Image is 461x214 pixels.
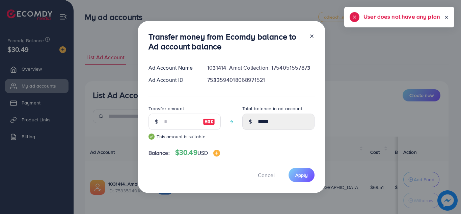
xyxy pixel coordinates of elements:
[143,76,202,84] div: Ad Account ID
[148,133,221,140] small: This amount is suitable
[289,168,315,182] button: Apply
[175,148,220,157] h4: $30.49
[363,12,440,21] h5: User does not have any plan
[148,32,304,51] h3: Transfer money from Ecomdy balance to Ad account balance
[202,64,320,72] div: 1031414_Amal Collection_1754051557873
[148,134,155,140] img: guide
[143,64,202,72] div: Ad Account Name
[203,118,215,126] img: image
[258,171,275,179] span: Cancel
[197,149,208,157] span: USD
[148,149,170,157] span: Balance:
[295,172,308,179] span: Apply
[148,105,184,112] label: Transfer amount
[213,150,220,157] img: image
[202,76,320,84] div: 7533594018068971521
[249,168,283,182] button: Cancel
[242,105,302,112] label: Total balance in ad account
